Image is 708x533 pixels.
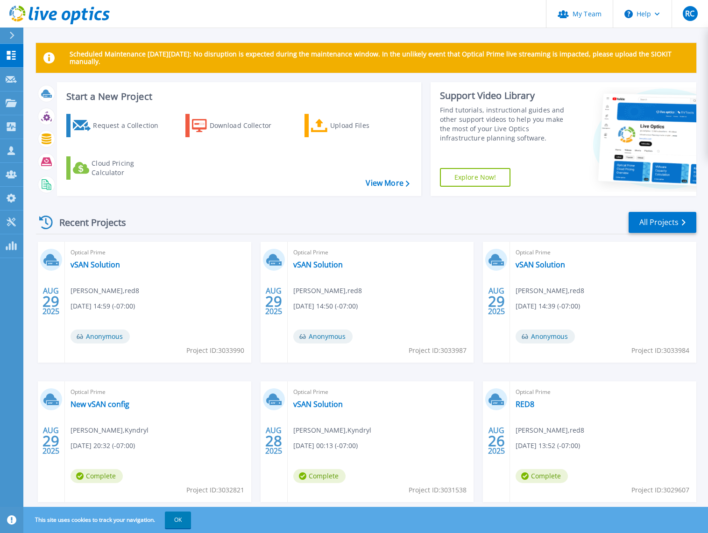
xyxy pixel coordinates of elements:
[71,247,246,258] span: Optical Prime
[71,260,120,269] a: vSAN Solution
[93,116,168,135] div: Request a Collection
[293,400,343,409] a: vSAN Solution
[186,485,244,495] span: Project ID: 3032821
[165,512,191,528] button: OK
[92,159,166,177] div: Cloud Pricing Calculator
[293,301,358,311] span: [DATE] 14:50 (-07:00)
[440,168,511,187] a: Explore Now!
[366,179,409,188] a: View More
[631,345,689,356] span: Project ID: 3033984
[265,424,283,458] div: AUG 2025
[293,286,362,296] span: [PERSON_NAME] , red8
[293,387,468,397] span: Optical Prime
[71,301,135,311] span: [DATE] 14:59 (-07:00)
[516,247,691,258] span: Optical Prime
[685,10,694,17] span: RC
[516,469,568,483] span: Complete
[186,345,244,356] span: Project ID: 3033990
[293,260,343,269] a: vSAN Solution
[265,297,282,305] span: 29
[70,50,689,65] p: Scheduled Maintenance [DATE][DATE]: No disruption is expected during the maintenance window. In t...
[66,156,170,180] a: Cloud Pricing Calculator
[516,260,565,269] a: vSAN Solution
[293,247,468,258] span: Optical Prime
[42,297,59,305] span: 29
[409,485,467,495] span: Project ID: 3031538
[71,330,130,344] span: Anonymous
[293,469,346,483] span: Complete
[488,437,505,445] span: 26
[304,114,409,137] a: Upload Files
[516,286,584,296] span: [PERSON_NAME] , red8
[293,330,353,344] span: Anonymous
[631,485,689,495] span: Project ID: 3029607
[516,425,584,435] span: [PERSON_NAME] , red8
[516,441,580,451] span: [DATE] 13:52 (-07:00)
[71,387,246,397] span: Optical Prime
[488,297,505,305] span: 29
[66,114,170,137] a: Request a Collection
[409,345,467,356] span: Project ID: 3033987
[330,116,405,135] div: Upload Files
[71,425,149,435] span: [PERSON_NAME] , Kyndryl
[66,91,409,102] h3: Start a New Project
[185,114,290,137] a: Download Collector
[71,469,123,483] span: Complete
[516,400,534,409] a: RED8
[488,424,505,458] div: AUG 2025
[265,437,282,445] span: 28
[265,284,283,318] div: AUG 2025
[42,437,59,445] span: 29
[71,286,139,296] span: [PERSON_NAME] , red8
[440,90,573,102] div: Support Video Library
[293,425,371,435] span: [PERSON_NAME] , Kyndryl
[36,211,139,234] div: Recent Projects
[71,441,135,451] span: [DATE] 20:32 (-07:00)
[440,105,573,143] div: Find tutorials, instructional guides and other support videos to help you make the most of your L...
[516,301,580,311] span: [DATE] 14:39 (-07:00)
[293,441,358,451] span: [DATE] 00:13 (-07:00)
[629,212,696,233] a: All Projects
[42,424,60,458] div: AUG 2025
[42,284,60,318] div: AUG 2025
[516,387,691,397] span: Optical Prime
[71,400,129,409] a: New vSAN config
[516,330,575,344] span: Anonymous
[210,116,284,135] div: Download Collector
[488,284,505,318] div: AUG 2025
[26,512,191,528] span: This site uses cookies to track your navigation.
